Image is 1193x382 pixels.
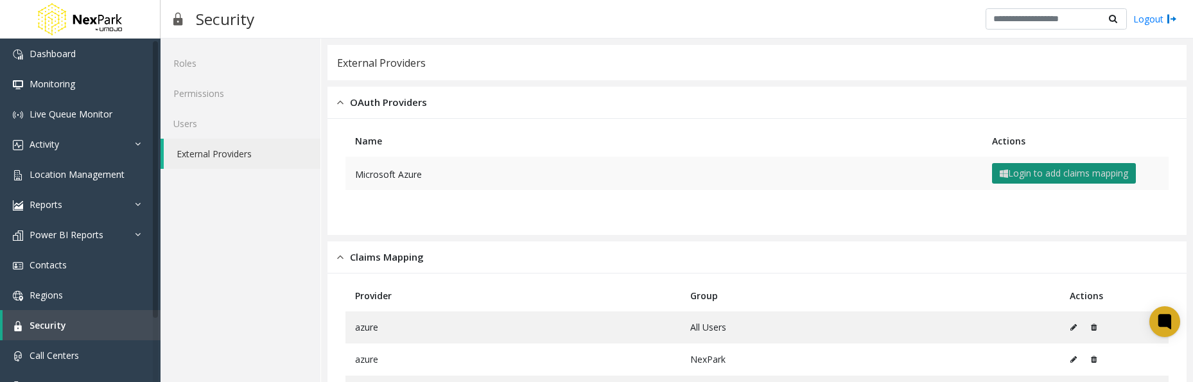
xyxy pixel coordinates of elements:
span: Security [30,319,66,331]
a: External Providers [164,139,320,169]
img: 'icon' [13,321,23,331]
a: Permissions [161,78,320,109]
img: 'icon' [13,291,23,301]
span: Monitoring [30,78,75,90]
span: Power BI Reports [30,229,103,241]
div: External Providers [337,55,426,71]
span: Reports [30,198,62,211]
td: All Users [681,311,1061,343]
img: 'icon' [13,200,23,211]
th: Actions [1060,280,1169,311]
td: azure [345,343,681,376]
img: pageIcon [173,3,183,35]
span: Location Management [30,168,125,180]
span: Contacts [30,259,67,271]
img: 'icon' [13,140,23,150]
span: Regions [30,289,63,301]
a: Security [3,310,161,340]
td: Microsoft Azure [345,157,982,190]
a: Users [161,109,320,139]
img: logout [1167,12,1177,26]
th: Group [681,280,1061,311]
span: Activity [30,138,59,150]
img: opened [337,95,344,110]
img: 'icon' [13,170,23,180]
th: Actions [982,125,1169,157]
h3: Security [189,3,261,35]
img: 'icon' [13,351,23,361]
img: 'icon' [13,80,23,90]
td: NexPark [681,343,1061,376]
img: opened [337,250,344,265]
img: 'icon' [13,110,23,120]
span: Call Centers [30,349,79,361]
th: Name [345,125,982,157]
img: 'icon' [13,261,23,271]
img: 'icon' [13,49,23,60]
button: Login to add claims mapping [992,163,1136,184]
span: Claims Mapping [350,250,424,265]
span: Live Queue Monitor [30,108,112,120]
th: Provider [345,280,681,311]
span: Dashboard [30,48,76,60]
td: azure [345,311,681,343]
a: Roles [161,48,320,78]
img: 'icon' [13,230,23,241]
a: Logout [1133,12,1177,26]
span: OAuth Providers [350,95,427,110]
